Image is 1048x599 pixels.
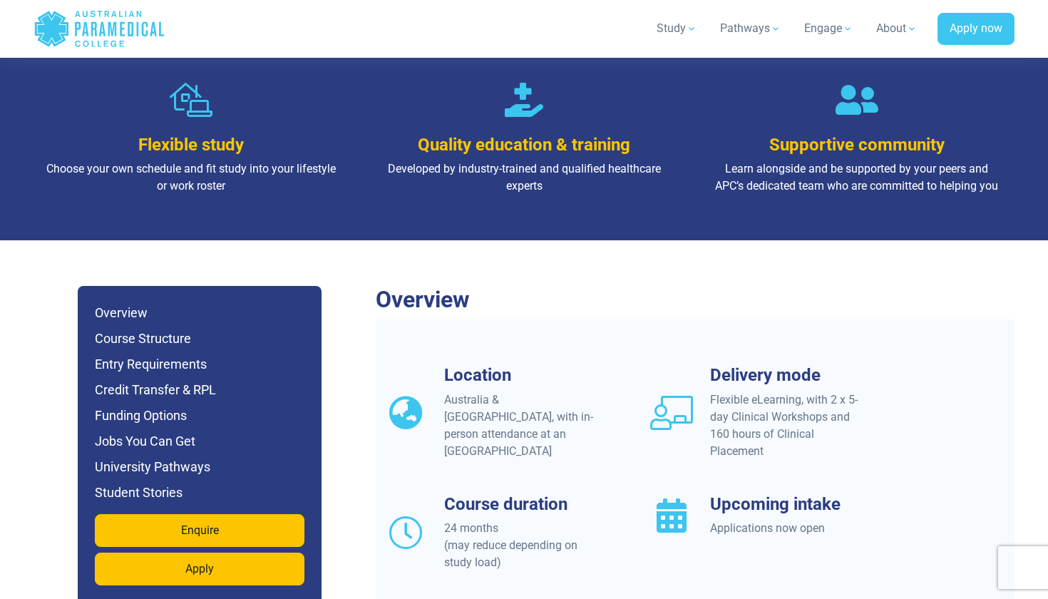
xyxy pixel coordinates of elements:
[95,354,304,374] h6: Entry Requirements
[376,286,1014,313] h2: Overview
[95,457,304,477] h6: University Pathways
[937,13,1014,46] a: Apply now
[95,514,304,547] a: Enquire
[444,520,599,571] div: 24 months (may reduce depending on study load)
[34,6,165,52] a: Australian Paramedical College
[711,9,790,48] a: Pathways
[45,135,338,155] h3: Flexible study
[95,303,304,323] h6: Overview
[444,494,599,515] h3: Course duration
[648,9,706,48] a: Study
[95,483,304,503] h6: Student Stories
[95,431,304,451] h6: Jobs You Can Get
[444,365,599,386] h3: Location
[796,9,862,48] a: Engage
[95,406,304,426] h6: Funding Options
[45,160,338,195] p: Choose your own schedule and fit study into your lifestyle or work roster
[710,365,865,386] h3: Delivery mode
[868,9,926,48] a: About
[444,391,599,460] div: Australia & [GEOGRAPHIC_DATA], with in-person attendance at an [GEOGRAPHIC_DATA]
[710,135,1003,155] h3: Supportive community
[95,329,304,349] h6: Course Structure
[378,135,671,155] h3: Quality education & training
[710,160,1003,195] p: Learn alongside and be supported by your peers and APC’s dedicated team who are committed to help...
[378,160,671,195] p: Developed by industry-trained and qualified healthcare experts
[710,520,865,537] div: Applications now open
[710,494,865,515] h3: Upcoming intake
[95,380,304,400] h6: Credit Transfer & RPL
[710,391,865,460] div: Flexible eLearning, with 2 x 5-day Clinical Workshops and 160 hours of Clinical Placement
